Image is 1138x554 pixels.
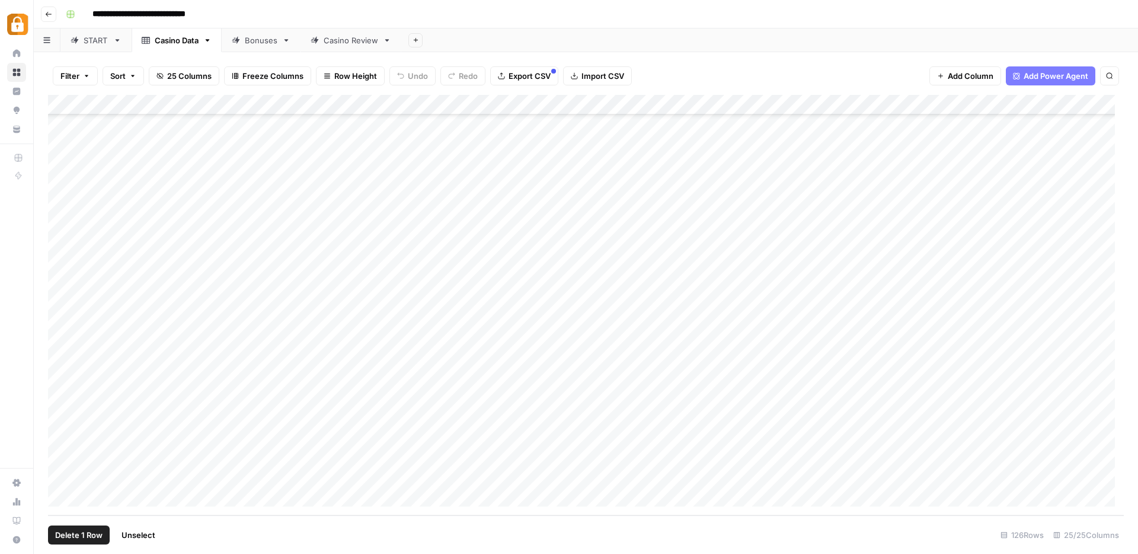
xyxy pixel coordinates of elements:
button: Add Column [929,66,1001,85]
span: Undo [408,70,428,82]
img: Adzz Logo [7,14,28,35]
a: Casino Review [301,28,401,52]
div: Casino Review [324,34,378,46]
a: Bonuses [222,28,301,52]
a: Your Data [7,120,26,139]
a: Browse [7,63,26,82]
div: 25/25 Columns [1049,526,1124,545]
button: 25 Columns [149,66,219,85]
div: 126 Rows [996,526,1049,545]
button: Export CSV [490,66,558,85]
button: Freeze Columns [224,66,311,85]
div: START [84,34,108,46]
span: Redo [459,70,478,82]
button: Filter [53,66,98,85]
a: Settings [7,473,26,492]
div: Casino Data [155,34,199,46]
span: Freeze Columns [242,70,303,82]
button: Add Power Agent [1006,66,1095,85]
span: Sort [110,70,126,82]
a: Home [7,44,26,63]
a: Casino Data [132,28,222,52]
span: 25 Columns [167,70,212,82]
button: Redo [440,66,485,85]
button: Sort [103,66,144,85]
span: Filter [60,70,79,82]
span: Unselect [122,529,155,541]
button: Workspace: Adzz [7,9,26,39]
span: Row Height [334,70,377,82]
a: Usage [7,492,26,511]
span: Export CSV [509,70,551,82]
span: Add Power Agent [1024,70,1088,82]
a: Insights [7,82,26,101]
button: Row Height [316,66,385,85]
a: START [60,28,132,52]
a: Learning Hub [7,511,26,530]
span: Add Column [948,70,993,82]
a: Opportunities [7,101,26,120]
button: Undo [389,66,436,85]
button: Help + Support [7,530,26,549]
button: Unselect [114,526,162,545]
button: Import CSV [563,66,632,85]
button: Delete 1 Row [48,526,110,545]
span: Import CSV [581,70,624,82]
div: Bonuses [245,34,277,46]
span: Delete 1 Row [55,529,103,541]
